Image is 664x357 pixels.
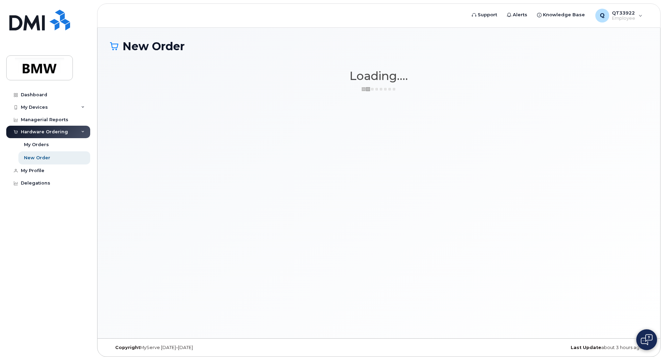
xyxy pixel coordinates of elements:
[361,87,396,92] img: ajax-loader-3a6953c30dc77f0bf724df975f13086db4f4c1262e45940f03d1251963f1bf2e.gif
[115,345,140,350] strong: Copyright
[110,345,289,350] div: MyServe [DATE]–[DATE]
[641,334,653,345] img: Open chat
[110,70,648,82] h1: Loading....
[468,345,648,350] div: about 3 hours ago
[571,345,601,350] strong: Last Update
[110,40,648,52] h1: New Order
